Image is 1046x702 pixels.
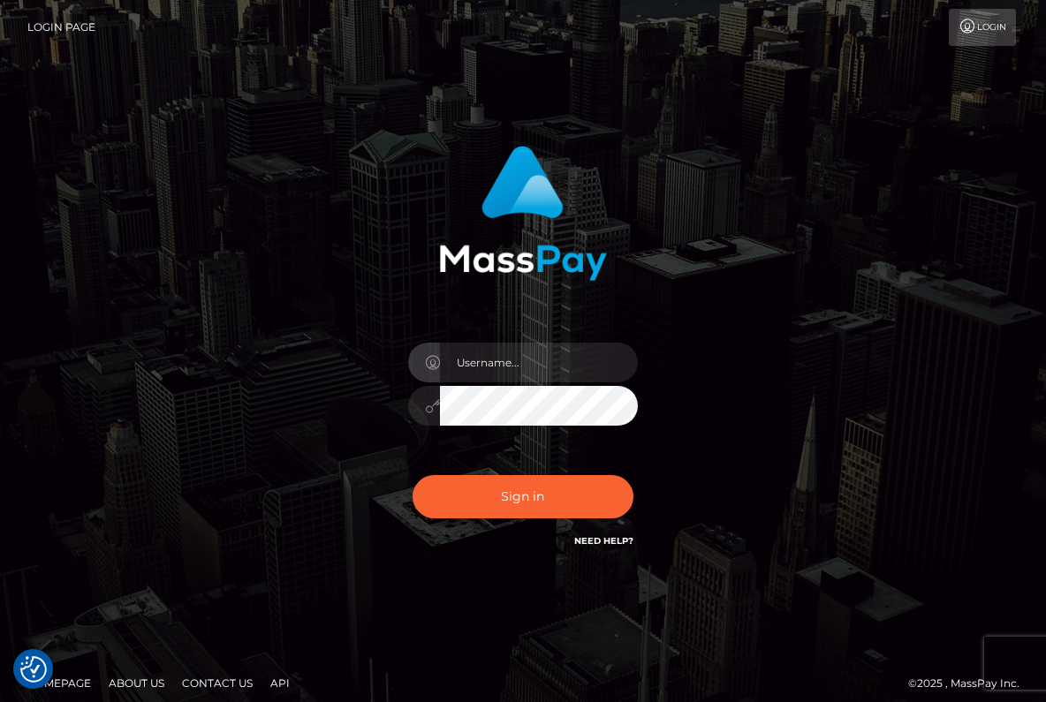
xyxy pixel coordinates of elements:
[20,656,47,683] img: Revisit consent button
[908,674,1033,693] div: © 2025 , MassPay Inc.
[949,9,1016,46] a: Login
[574,535,633,547] a: Need Help?
[440,343,638,382] input: Username...
[175,669,260,697] a: Contact Us
[439,146,607,281] img: MassPay Login
[20,656,47,683] button: Consent Preferences
[413,475,633,518] button: Sign in
[27,9,95,46] a: Login Page
[102,669,171,697] a: About Us
[19,669,98,697] a: Homepage
[263,669,297,697] a: API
